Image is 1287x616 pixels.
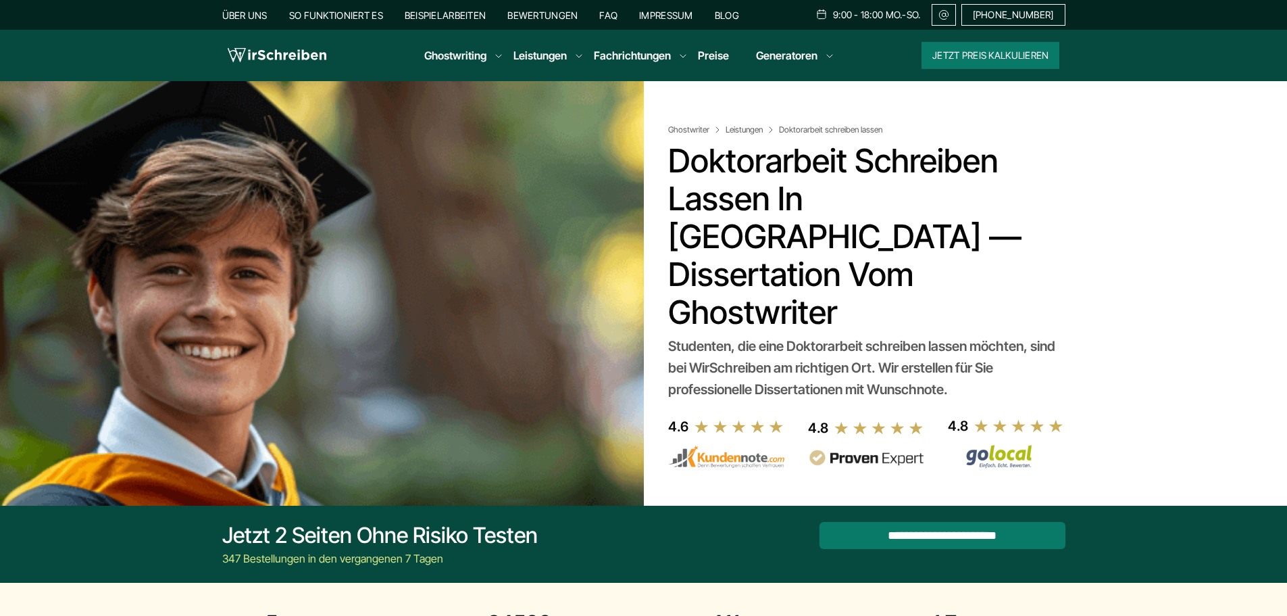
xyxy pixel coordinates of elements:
[961,4,1065,26] a: [PHONE_NUMBER]
[222,522,538,549] div: Jetzt 2 Seiten ohne Risiko testen
[973,9,1054,20] span: [PHONE_NUMBER]
[507,9,578,21] a: Bewertungen
[715,9,739,21] a: Blog
[668,335,1059,400] div: Studenten, die eine Doktorarbeit schreiben lassen möchten, sind bei WirSchreiben am richtigen Ort...
[698,49,729,62] a: Preise
[815,9,828,20] img: Schedule
[668,142,1059,331] h1: Doktorarbeit schreiben lassen in [GEOGRAPHIC_DATA] — Dissertation vom Ghostwriter
[668,124,723,135] a: Ghostwriter
[974,419,1064,433] img: stars
[405,9,486,21] a: Beispielarbeiten
[833,9,921,20] span: 9:00 - 18:00 Mo.-So.
[668,416,688,437] div: 4.6
[513,47,567,64] a: Leistungen
[808,450,924,467] img: provenexpert reviews
[228,45,326,66] img: logo wirschreiben
[599,9,617,21] a: FAQ
[639,9,693,21] a: Impressum
[948,415,968,437] div: 4.8
[222,9,268,21] a: Über uns
[726,124,776,135] a: Leistungen
[289,9,383,21] a: So funktioniert es
[694,419,784,434] img: stars
[668,446,784,469] img: kundennote
[779,124,882,135] span: Doktorarbeit schreiben lassen
[594,47,671,64] a: Fachrichtungen
[948,444,1064,469] img: Wirschreiben Bewertungen
[222,550,538,567] div: 347 Bestellungen in den vergangenen 7 Tagen
[424,47,486,64] a: Ghostwriting
[834,421,924,435] img: stars
[938,9,950,20] img: Email
[922,42,1059,69] button: Jetzt Preis kalkulieren
[756,47,817,64] a: Generatoren
[808,417,828,439] div: 4.8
